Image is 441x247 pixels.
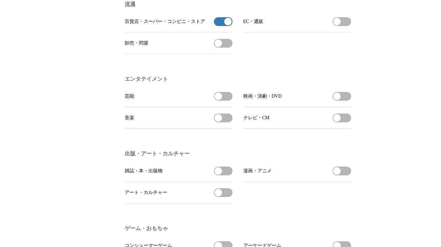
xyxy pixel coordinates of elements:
h3: ゲーム・おもちゃ [125,225,351,232]
h3: 流通 [125,1,351,8]
span: 音楽 [125,115,134,121]
span: 百貨店・スーパー・コンビニ・ストア [125,19,205,25]
span: 漫画・アニメ [243,168,272,174]
span: 芸能 [125,93,134,99]
span: 雑誌・本・出版物 [125,168,163,174]
span: テレビ・CM [243,115,270,121]
span: 映画・演劇・DVD [243,93,282,99]
h3: エンタテイメント [125,76,351,83]
span: EC・通販 [243,19,264,25]
span: アート・カルチャー [125,190,167,196]
span: 卸売・問屋 [125,40,148,46]
h3: 出版・アート・カルチャー [125,150,351,157]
